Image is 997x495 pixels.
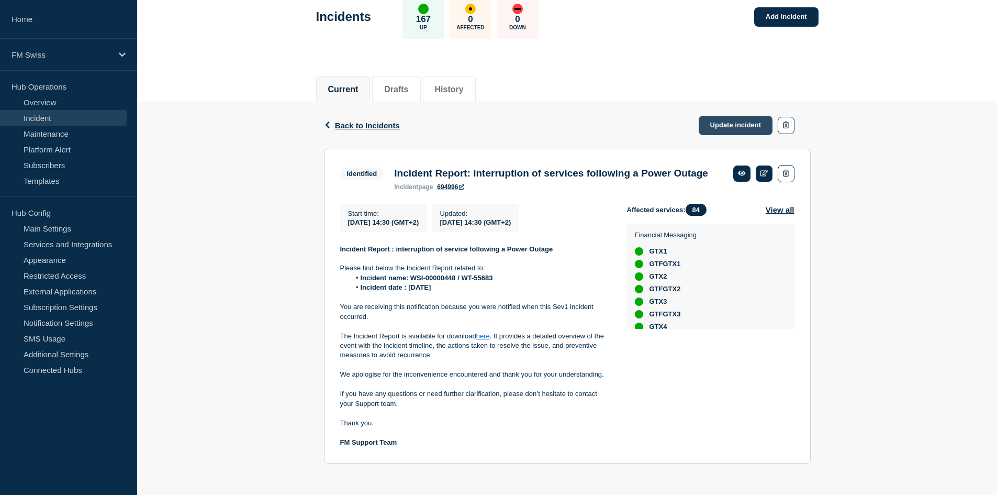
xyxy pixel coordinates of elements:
span: GTX3 [649,298,667,306]
button: Drafts [384,85,408,94]
p: 0 [468,14,473,25]
span: GTX2 [649,272,667,281]
a: Update incident [699,116,773,135]
a: 694996 [437,183,464,191]
div: up [635,310,643,318]
div: down [512,4,523,14]
strong: Incident Report : interruption of service following a Power Outage [340,245,553,253]
span: GTX4 [649,323,667,331]
button: View all [766,204,794,216]
p: Updated : [440,210,511,217]
div: up [418,4,429,14]
a: here [476,332,490,340]
p: Start time : [348,210,419,217]
div: up [635,247,643,256]
span: GTFGTX2 [649,285,681,293]
span: GTFGTX1 [649,260,681,268]
p: Financial Messaging [635,231,697,239]
p: 167 [416,14,431,25]
strong: Incident name: WSI-00000448 / WT-55683 [361,274,493,282]
p: You are receiving this notification because you were notified when this Sev1 incident occurred. [340,302,610,322]
button: History [435,85,464,94]
span: incident [394,183,418,191]
div: up [635,260,643,268]
p: Up [420,25,427,30]
span: GTX1 [649,247,667,256]
p: Please find below the Incident Report related to: [340,263,610,273]
p: FM Swiss [12,50,112,59]
p: page [394,183,433,191]
p: Affected [456,25,484,30]
button: Current [328,85,359,94]
span: Back to Incidents [335,121,400,130]
p: If you have any questions or need further clarification, please don’t hesitate to contact your Su... [340,389,610,409]
p: We apologise for the inconvenience encountered and thank you for your understanding. [340,370,610,379]
span: Affected services: [627,204,712,216]
div: up [635,298,643,306]
span: Identified [340,168,384,180]
p: The Incident Report is available for download . It provides a detailed overview of the event with... [340,332,610,360]
div: [DATE] 14:30 (GMT+2) [440,217,511,226]
strong: FM Support Team [340,438,397,446]
p: 0 [515,14,520,25]
p: Down [509,25,526,30]
h1: Incidents [316,9,371,24]
div: up [635,323,643,331]
span: 84 [686,204,707,216]
h3: Incident Report: interruption of services following a Power Outage [394,168,708,179]
span: GTFGTX3 [649,310,681,318]
span: [DATE] 14:30 (GMT+2) [348,218,419,226]
a: Add incident [754,7,819,27]
div: up [635,285,643,293]
div: affected [465,4,476,14]
p: Thank you. [340,419,610,428]
button: Back to Incidents [324,121,400,130]
div: up [635,272,643,281]
strong: Incident date : [DATE] [361,283,431,291]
